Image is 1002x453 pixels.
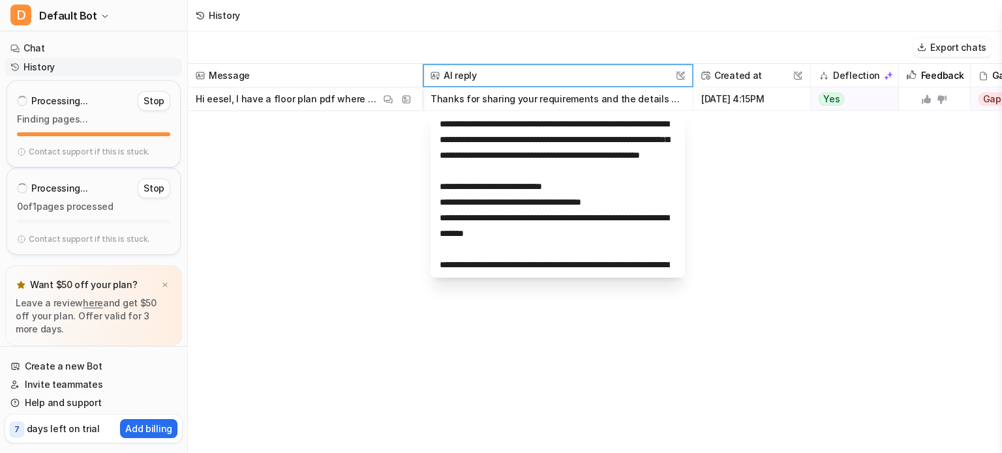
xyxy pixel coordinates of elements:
div: History [209,8,240,22]
span: Yes [819,93,844,106]
span: Created at [699,64,805,87]
span: AI reply [428,64,688,87]
p: Processing... [31,95,87,108]
a: Help and support [5,394,182,412]
p: 7 [14,424,20,435]
button: Export chats [913,38,992,57]
h2: Deflection [833,64,880,87]
a: History [5,58,182,76]
h2: Feedback [921,64,964,87]
a: Chat [5,39,182,57]
p: Stop [144,95,164,108]
p: Processing... [31,182,87,195]
span: Default Bot [39,7,97,25]
p: Contact support if this is stuck. [29,147,149,157]
p: Hi eesel, I have a floor plan pdf where different room types are indicated by distinct colors. Co... [196,87,380,111]
img: x [161,281,169,289]
button: Add billing [120,419,177,438]
span: D [10,5,31,25]
button: Stop [138,91,170,111]
a: Reports [5,77,182,95]
p: 0 of 1 pages processed [17,201,170,212]
button: Yes [811,87,891,111]
p: days left on trial [27,422,100,435]
a: Create a new Bot [5,357,182,375]
img: star [16,280,26,290]
p: Finding pages… [17,114,170,124]
p: Add billing [125,422,172,435]
p: Want $50 off your plan? [30,278,138,291]
p: Stop [144,182,164,195]
button: Stop [138,179,170,198]
span: [DATE] 4:15PM [699,87,805,111]
button: Thanks for sharing your requirements and the details of each room type. I see you’ll be uploading... [431,87,685,111]
span: Message [193,64,417,87]
a: here [83,297,103,308]
a: Invite teammates [5,375,182,394]
p: Contact support if this is stuck. [29,234,149,244]
p: Leave a review and get $50 off your plan. Offer valid for 3 more days. [16,297,172,336]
